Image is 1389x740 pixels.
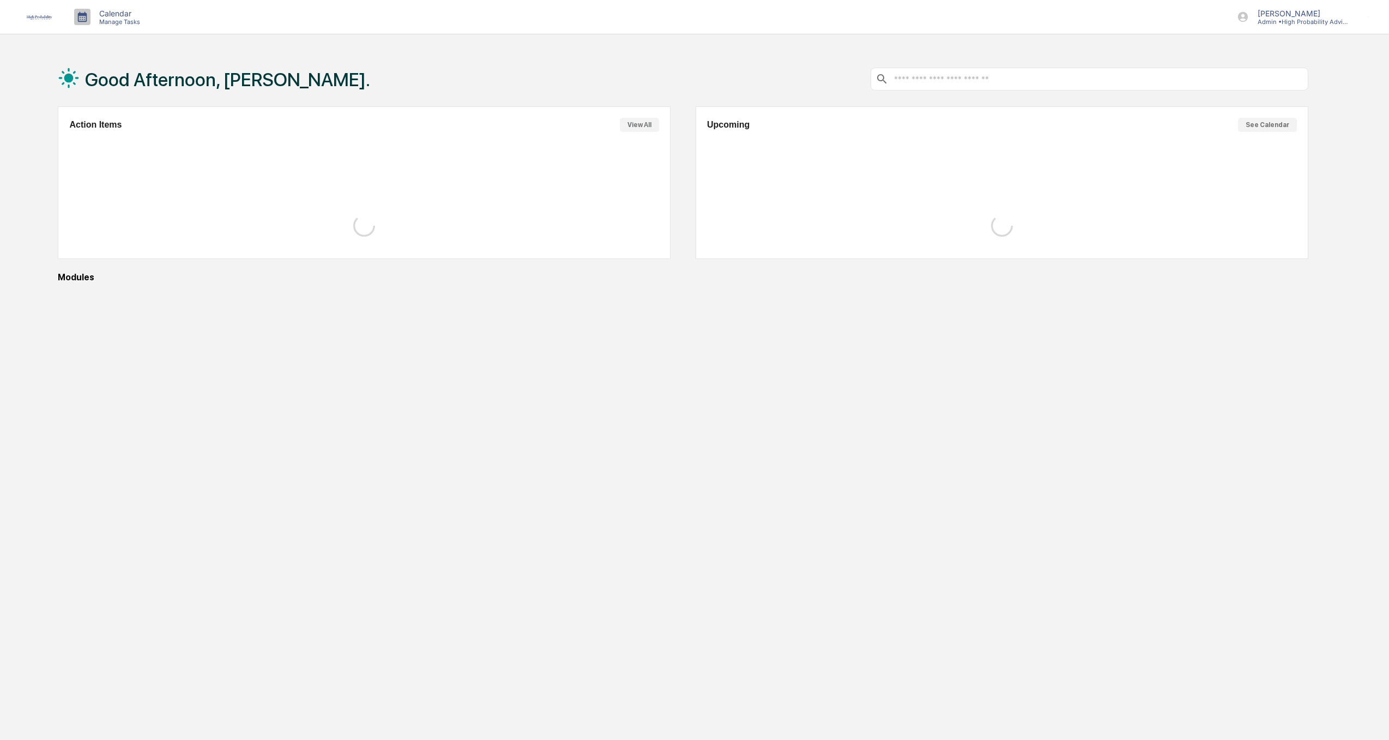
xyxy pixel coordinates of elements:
[620,118,659,132] button: View All
[90,9,146,18] p: Calendar
[69,120,122,130] h2: Action Items
[85,69,370,91] h1: Good Afternoon, [PERSON_NAME].
[26,14,52,20] img: logo
[90,18,146,26] p: Manage Tasks
[1249,9,1350,18] p: [PERSON_NAME]
[1249,18,1350,26] p: Admin • High Probability Advisors, LLC
[1238,118,1297,132] button: See Calendar
[58,272,1308,282] div: Modules
[707,120,750,130] h2: Upcoming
